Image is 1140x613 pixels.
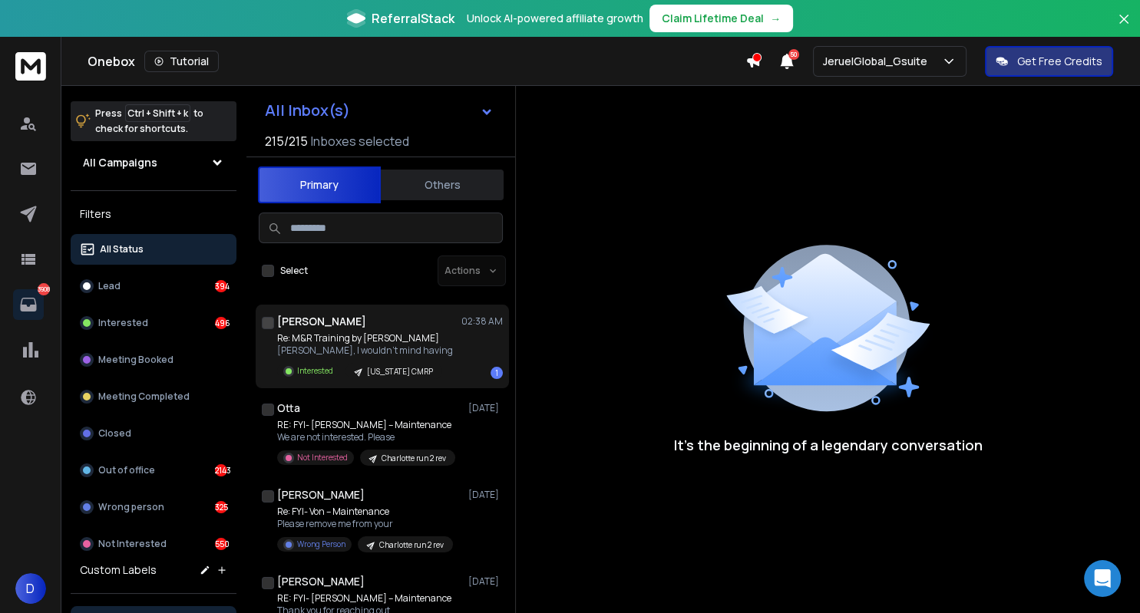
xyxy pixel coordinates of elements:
span: ReferralStack [372,9,454,28]
button: All Inbox(s) [253,95,506,126]
p: Charlotte run 2 rev [379,539,444,551]
a: 3908 [13,289,44,320]
p: Get Free Credits [1017,54,1102,69]
h1: [PERSON_NAME] [277,574,365,589]
h1: All Inbox(s) [265,103,350,118]
p: Not Interested [297,452,348,463]
p: 3908 [38,283,50,295]
h3: Inboxes selected [311,132,409,150]
h3: Custom Labels [80,562,157,578]
div: 325 [215,501,227,513]
p: RE: FYI- [PERSON_NAME] – Maintenance [277,592,455,605]
p: Interested [297,365,333,377]
p: RE: FYI- [PERSON_NAME] – Maintenance [277,419,455,431]
p: Lead [98,280,121,292]
button: Not Interested550 [71,529,236,559]
p: JeruelGlobal_Gsuite [823,54,933,69]
p: Closed [98,427,131,440]
button: Claim Lifetime Deal→ [649,5,793,32]
span: 215 / 215 [265,132,308,150]
button: Meeting Completed [71,381,236,412]
p: Re: FYI- Von – Maintenance [277,506,453,518]
p: Please remove me from your [277,518,453,530]
p: Wrong Person [297,539,345,550]
button: Wrong person325 [71,492,236,522]
button: Primary [258,166,381,203]
div: Onebox [88,51,745,72]
p: [DATE] [468,575,503,588]
span: → [770,11,781,26]
p: [PERSON_NAME], I wouldn't mind having [277,344,453,357]
div: 394 [215,280,227,292]
h1: All Campaigns [83,155,157,170]
button: All Campaigns [71,147,236,178]
p: We are not interested. Please [277,431,455,443]
div: 496 [215,317,227,329]
p: Not Interested [98,538,167,550]
label: Select [280,265,308,277]
p: [DATE] [468,489,503,501]
div: 1 [491,367,503,379]
p: Unlock AI-powered affiliate growth [467,11,643,26]
button: Get Free Credits [985,46,1113,77]
h3: Filters [71,203,236,225]
div: 550 [215,538,227,550]
p: 02:38 AM [461,315,503,328]
span: Ctrl + Shift + k [125,104,190,122]
h1: [PERSON_NAME] [277,487,365,503]
p: Wrong person [98,501,164,513]
button: Others [381,168,504,202]
p: Re: M&R Training by [PERSON_NAME] [277,332,453,344]
button: D [15,573,46,604]
p: [US_STATE] CMRP [367,366,433,377]
p: Press to check for shortcuts. [95,106,203,137]
button: Interested496 [71,308,236,338]
button: Out of office2143 [71,455,236,486]
button: All Status [71,234,236,265]
span: 50 [788,49,799,60]
h1: [PERSON_NAME] [277,314,366,329]
h1: Otta [277,400,300,416]
button: Tutorial [144,51,219,72]
p: It’s the beginning of a legendary conversation [674,434,983,456]
div: Open Intercom Messenger [1084,560,1121,597]
button: Meeting Booked [71,344,236,375]
p: Charlotte run 2 rev [382,453,446,464]
p: Meeting Booked [98,354,173,366]
p: Meeting Completed [98,391,190,403]
p: Out of office [98,464,155,476]
p: Interested [98,317,148,329]
button: Close banner [1114,9,1134,46]
p: [DATE] [468,402,503,414]
button: Lead394 [71,271,236,302]
p: All Status [100,243,144,255]
div: 2143 [215,464,227,476]
button: Closed [71,418,236,449]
